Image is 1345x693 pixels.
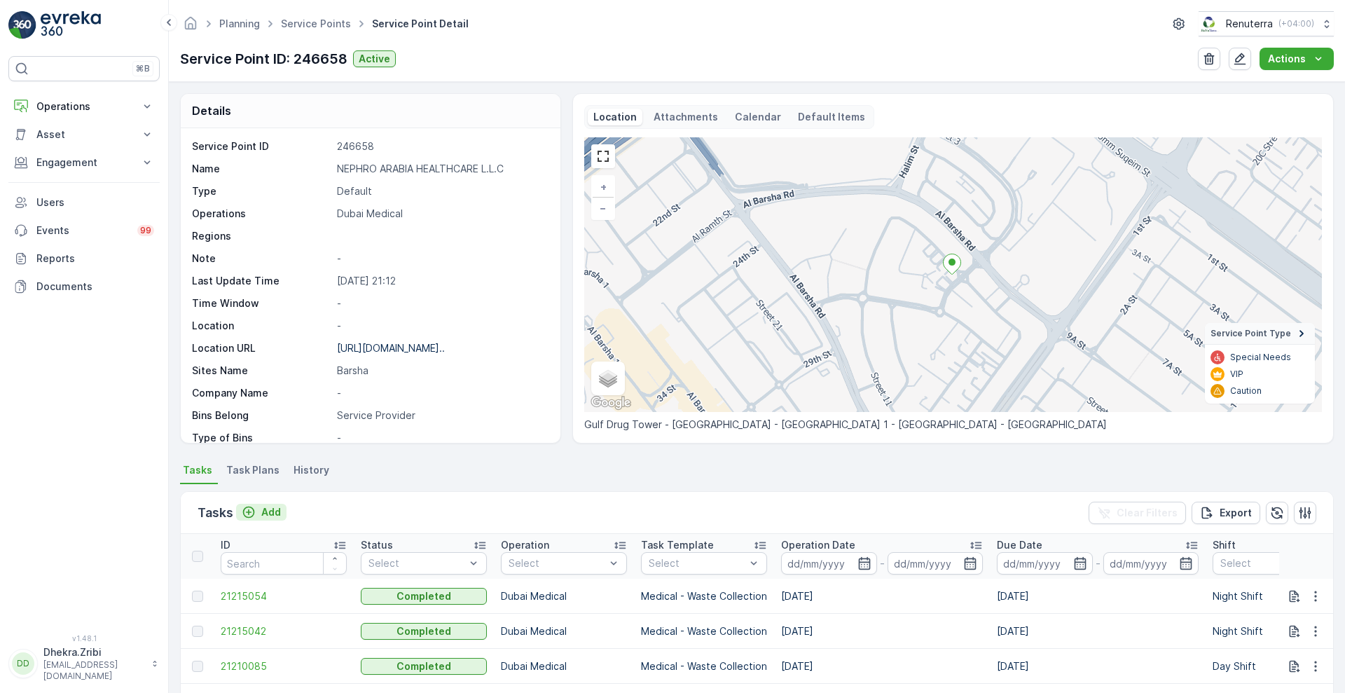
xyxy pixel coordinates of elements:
p: Special Needs [1230,352,1291,363]
p: Asset [36,128,132,142]
span: Tasks [183,463,212,477]
p: [EMAIL_ADDRESS][DOMAIN_NAME] [43,659,144,682]
p: - [337,252,546,266]
a: Service Points [281,18,351,29]
a: 21215054 [221,589,347,603]
input: dd/mm/yyyy [888,552,984,575]
p: Clear Filters [1117,506,1178,520]
span: Service Point Detail [369,17,471,31]
p: Select [1220,556,1317,570]
p: Bins Belong [192,409,331,423]
button: Asset [8,121,160,149]
button: Operations [8,92,160,121]
td: [DATE] [774,649,990,684]
img: Google [588,394,634,412]
button: Completed [361,623,487,640]
div: DD [12,652,34,675]
input: dd/mm/yyyy [1103,552,1199,575]
p: Default Items [798,110,865,124]
p: Events [36,224,129,238]
p: 246658 [337,139,546,153]
p: Dhekra.Zribi [43,645,144,659]
button: Clear Filters [1089,502,1186,524]
p: Due Date [997,538,1042,552]
p: - [1096,555,1101,572]
div: Toggle Row Selected [192,661,203,672]
p: [URL][DOMAIN_NAME].. [337,342,445,354]
p: Reports [36,252,154,266]
p: Last Update Time [192,274,331,288]
p: Gulf Drug Tower - [GEOGRAPHIC_DATA] - [GEOGRAPHIC_DATA] 1 - [GEOGRAPHIC_DATA] - [GEOGRAPHIC_DATA] [584,418,1322,432]
button: Active [353,50,396,67]
td: [DATE] [990,649,1206,684]
p: ⌘B [136,63,150,74]
p: Select [649,556,745,570]
p: Shift [1213,538,1236,552]
button: Add [236,504,287,521]
p: Documents [36,280,154,294]
p: Dubai Medical [337,207,546,221]
p: Attachments [654,110,718,124]
p: - [337,386,546,400]
td: Medical - Waste Collection [634,614,774,649]
span: Service Point Type [1210,328,1291,339]
td: [DATE] [990,614,1206,649]
td: [DATE] [774,614,990,649]
p: Sites Name [192,364,331,378]
p: Renuterra [1226,17,1273,31]
a: 21215042 [221,624,347,638]
p: Service Point ID: 246658 [180,48,347,69]
a: Layers [593,363,623,394]
p: Regions [192,229,331,243]
button: Completed [361,588,487,605]
p: Operations [192,207,331,221]
p: Add [261,505,281,519]
input: dd/mm/yyyy [781,552,877,575]
p: Company Name [192,386,331,400]
a: Documents [8,273,160,301]
p: NEPHRO ARABIA HEALTHCARE L.L.C [337,162,546,176]
p: - [880,555,885,572]
p: Actions [1268,52,1306,66]
button: DDDhekra.Zribi[EMAIL_ADDRESS][DOMAIN_NAME] [8,645,160,682]
p: Task Template [641,538,714,552]
p: Service Provider [337,409,546,423]
div: Toggle Row Selected [192,591,203,602]
a: Homepage [183,21,198,33]
td: [DATE] [774,579,990,614]
p: Status [361,538,393,552]
p: Location [192,319,331,333]
p: Barsha [337,364,546,378]
button: Actions [1260,48,1334,70]
p: Operations [36,100,132,114]
a: Zoom Out [593,198,614,219]
td: Dubai Medical [494,579,634,614]
button: Engagement [8,149,160,177]
button: Export [1192,502,1260,524]
p: Operation [501,538,549,552]
input: Search [221,552,347,575]
p: Completed [396,659,451,673]
p: - [337,296,546,310]
p: 99 [140,225,151,236]
p: Time Window [192,296,331,310]
p: - [337,319,546,333]
span: v 1.48.1 [8,634,160,643]
p: Type of Bins [192,431,331,445]
p: Details [192,102,231,119]
p: Note [192,252,331,266]
button: Completed [361,658,487,675]
a: 21210085 [221,659,347,673]
p: Calendar [735,110,781,124]
p: Name [192,162,331,176]
button: Renuterra(+04:00) [1199,11,1334,36]
a: Planning [219,18,260,29]
p: Engagement [36,156,132,170]
span: Task Plans [226,463,280,477]
p: Location URL [192,341,331,355]
span: History [294,463,329,477]
a: View Fullscreen [593,146,614,167]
